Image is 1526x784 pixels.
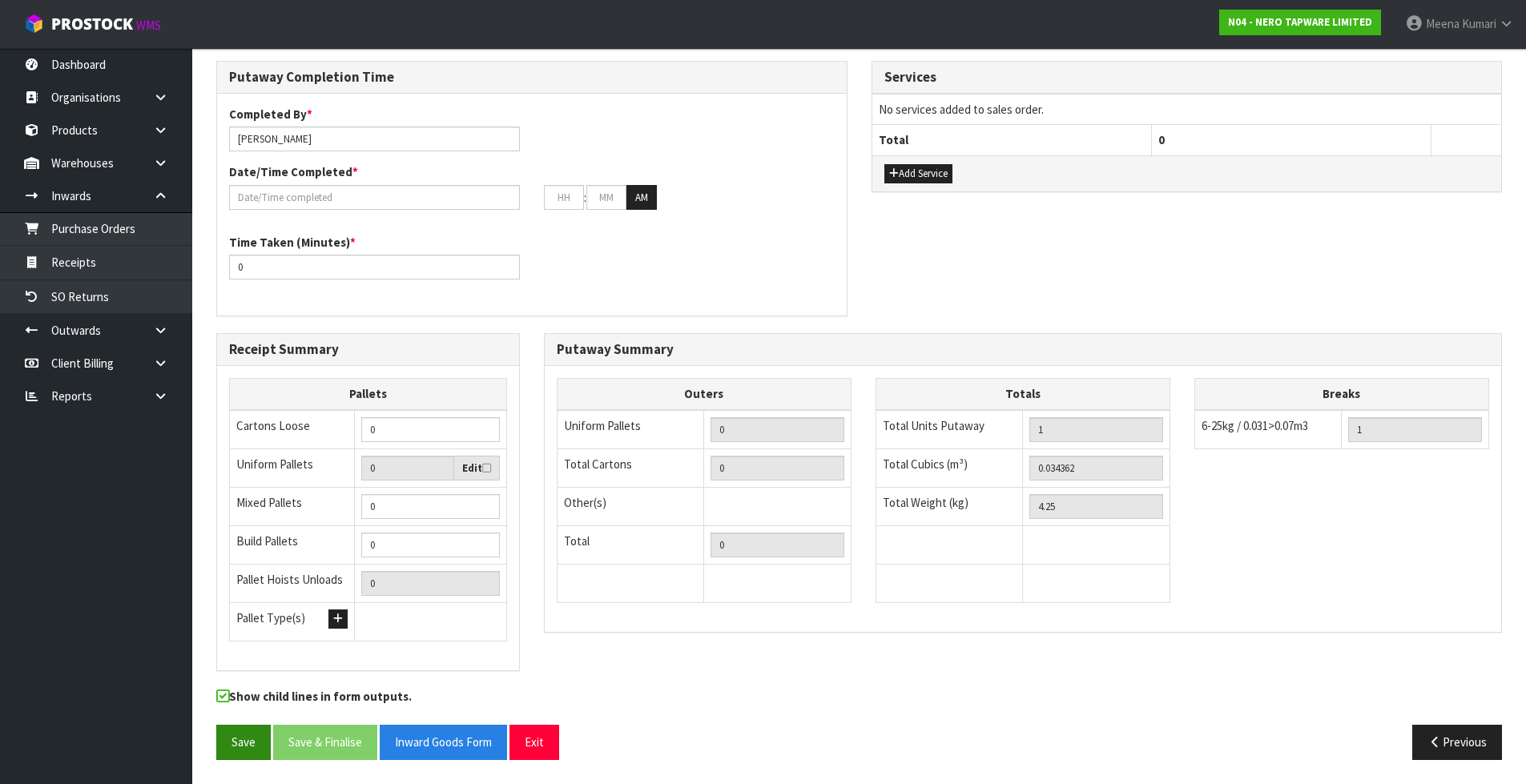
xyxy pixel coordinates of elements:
[884,164,952,183] button: Add Service
[1426,16,1460,31] span: Meena
[1462,16,1496,31] span: Kumari
[462,460,491,476] label: Edit
[872,94,1502,124] td: No services added to sales order.
[884,70,1490,85] h3: Services
[229,185,520,210] input: Date/Time completed
[1412,725,1502,759] button: Previous
[361,494,500,519] input: Manual
[711,417,844,442] input: UNIFORM P LINES
[273,725,377,759] button: Save & Finalise
[586,185,626,210] input: MM
[361,417,500,442] input: Manual
[509,725,559,759] button: Exit
[1194,379,1488,410] th: Breaks
[876,487,1023,525] td: Total Weight (kg)
[229,255,520,279] input: Time Taken
[24,14,44,34] img: cube-alt.png
[711,533,844,557] input: TOTAL PACKS
[216,688,412,709] label: Show child lines in form outputs.
[230,448,355,488] td: Uniform Pallets
[1158,132,1165,147] span: 0
[230,379,507,410] th: Pallets
[557,525,704,564] td: Total
[1219,10,1381,35] a: N04 - NERO TAPWARE LIMITED
[229,106,312,123] label: Completed By
[876,448,1023,487] td: Total Cubics (m³)
[361,456,454,480] input: Uniform Pallets
[230,603,355,641] td: Pallet Type(s)
[229,342,507,357] h3: Receipt Summary
[230,526,355,565] td: Build Pallets
[557,410,704,449] td: Uniform Pallets
[876,379,1170,410] th: Totals
[136,18,161,33] small: WMS
[626,185,657,211] button: AM
[361,571,500,596] input: UNIFORM P + MIXED P + BUILD P
[872,125,1152,155] th: Total
[51,14,133,34] span: ProStock
[229,70,835,85] h3: Putaway Completion Time
[230,410,355,449] td: Cartons Loose
[711,456,844,480] input: OUTERS TOTAL = CTN
[216,725,271,759] button: Save
[229,234,356,251] label: Time Taken (Minutes)
[544,185,584,210] input: HH
[361,533,500,557] input: Manual
[1228,15,1372,29] strong: N04 - NERO TAPWARE LIMITED
[230,488,355,526] td: Mixed Pallets
[230,565,355,603] td: Pallet Hoists Unloads
[380,725,507,759] button: Inward Goods Form
[876,410,1023,449] td: Total Units Putaway
[557,448,704,487] td: Total Cartons
[229,163,358,180] label: Date/Time Completed
[557,379,851,410] th: Outers
[557,487,704,525] td: Other(s)
[584,185,586,211] td: :
[557,342,1489,357] h3: Putaway Summary
[1202,418,1308,433] span: 6-25kg / 0.031>0.07m3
